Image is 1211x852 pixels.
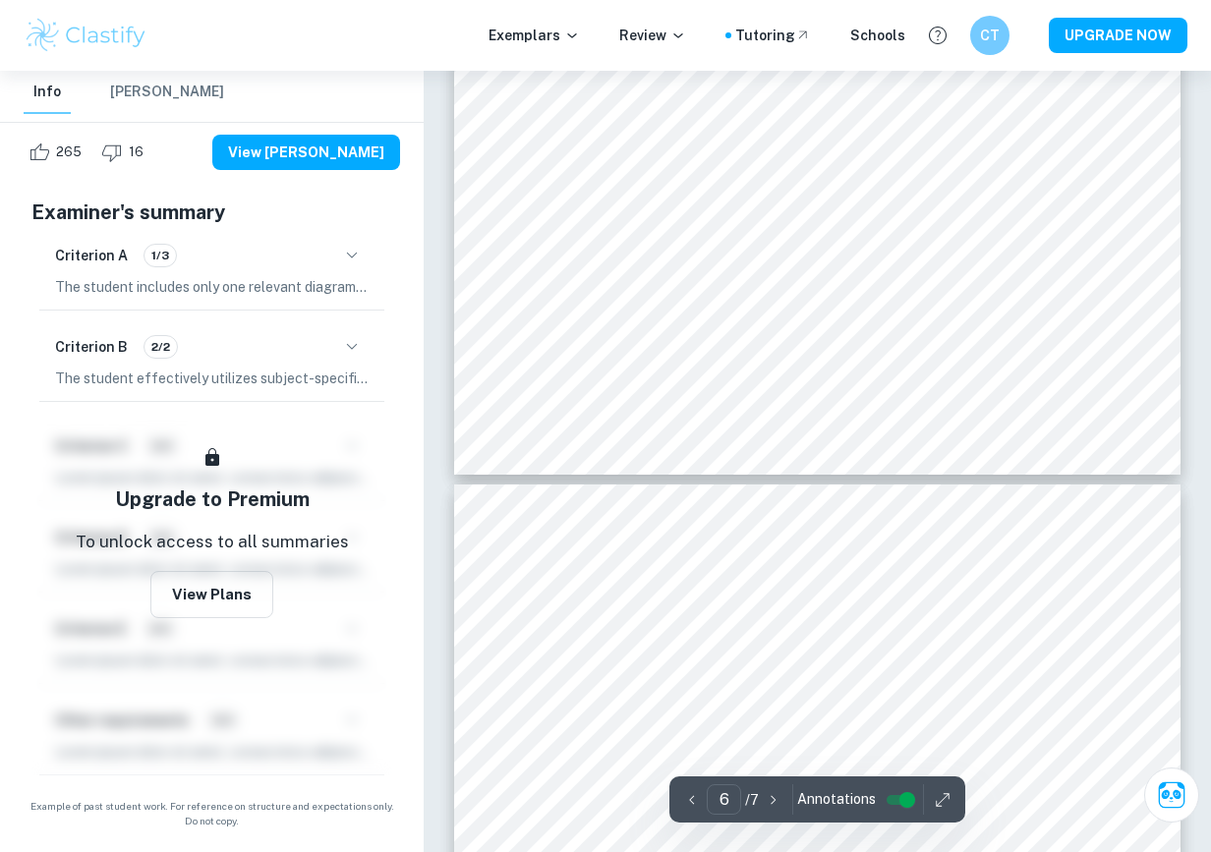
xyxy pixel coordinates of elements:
a: Schools [850,25,905,46]
button: View Plans [150,571,273,618]
p: The student effectively utilizes subject-specific terminology related to the Global Economy unit,... [55,368,369,389]
button: UPGRADE NOW [1049,18,1187,53]
button: [PERSON_NAME] [110,71,224,114]
p: Review [619,25,686,46]
span: Example of past student work. For reference on structure and expectations only. Do not copy. [24,799,400,828]
h6: CT [979,25,1002,46]
p: The student includes only one relevant diagram, which is not enough to score maximum points in th... [55,276,369,298]
h5: Upgrade to Premium [115,484,310,514]
span: 265 [45,142,92,162]
span: 16 [118,142,154,162]
button: Info [24,71,71,114]
p: / 7 [745,789,759,811]
div: Dislike [96,137,154,168]
button: Ask Clai [1144,767,1199,823]
button: Help and Feedback [921,19,954,52]
button: View [PERSON_NAME] [212,135,400,170]
h6: Criterion A [55,245,128,266]
h5: Examiner's summary [31,198,392,227]
a: Tutoring [735,25,811,46]
h6: Criterion B [55,336,128,358]
p: To unlock access to all summaries [76,530,349,555]
button: CT [970,16,1009,55]
p: Exemplars [489,25,580,46]
img: Clastify logo [24,16,148,55]
span: Annotations [797,789,876,810]
div: Like [24,137,92,168]
span: 2/2 [144,338,177,356]
span: 1/3 [144,247,176,264]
